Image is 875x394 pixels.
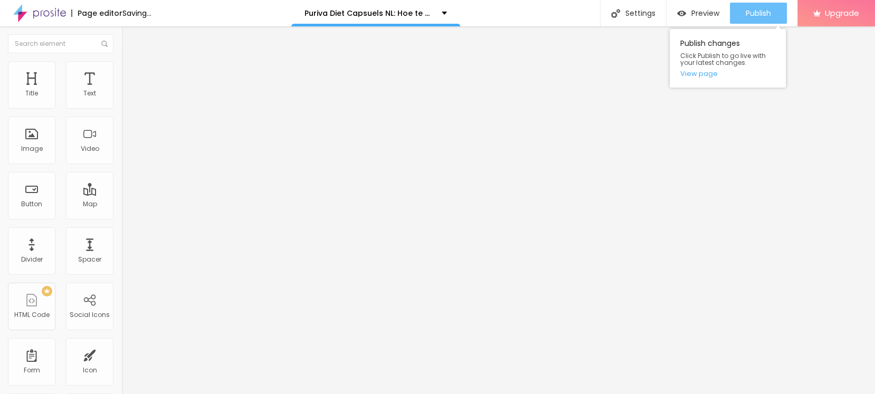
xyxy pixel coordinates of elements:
[680,70,775,77] a: View page
[667,3,730,24] button: Preview
[691,9,719,17] span: Preview
[730,3,787,24] button: Publish
[21,256,43,263] div: Divider
[78,256,101,263] div: Spacer
[677,9,686,18] img: view-1.svg
[24,367,40,374] div: Form
[81,145,99,152] div: Video
[83,367,97,374] div: Icon
[611,9,620,18] img: Icone
[71,9,122,17] div: Page editor
[122,9,151,17] div: Saving...
[83,90,96,97] div: Text
[101,41,108,47] img: Icone
[21,200,42,208] div: Button
[14,311,50,319] div: HTML Code
[121,26,875,394] iframe: To enrich screen reader interactions, please activate Accessibility in Grammarly extension settings
[670,29,786,88] div: Publish changes
[83,200,97,208] div: Map
[680,52,775,66] span: Click Publish to go live with your latest changes.
[305,9,434,17] p: Puriva Diet Capsuels NL: Hoe te gebruiken?
[746,9,771,17] span: Publish
[70,311,110,319] div: Social Icons
[21,145,43,152] div: Image
[8,34,113,53] input: Search element
[25,90,38,97] div: Title
[825,8,859,17] span: Upgrade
